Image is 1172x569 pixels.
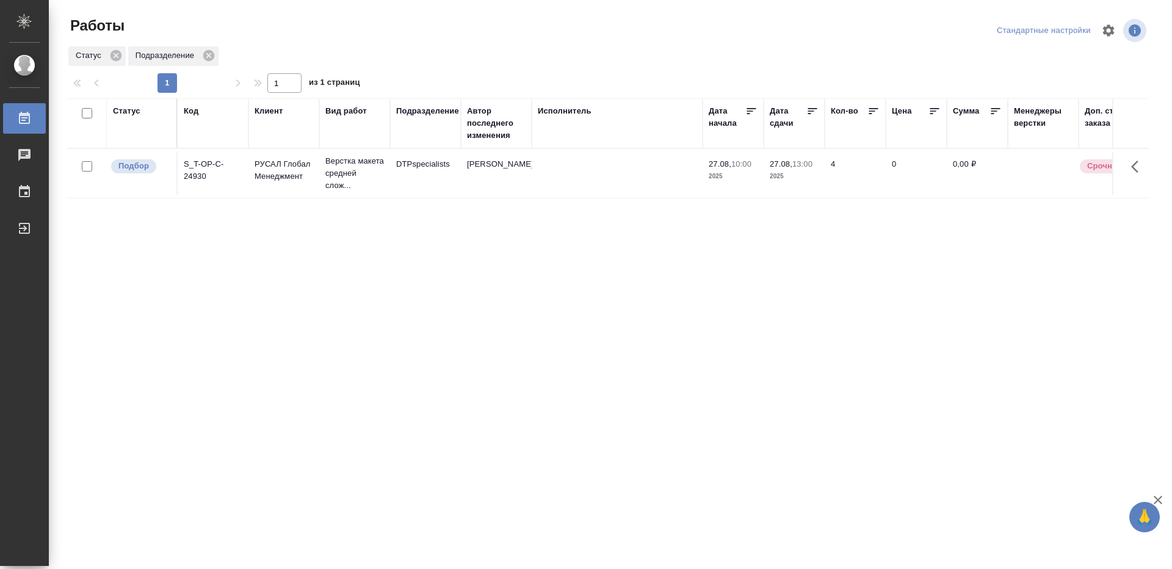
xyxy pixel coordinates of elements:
p: Статус [76,49,106,62]
div: Статус [68,46,126,66]
p: РУСАЛ Глобал Менеджмент [255,158,313,183]
button: Здесь прячутся важные кнопки [1124,152,1153,181]
p: 27.08, [770,159,792,169]
div: Менеджеры верстки [1014,105,1073,129]
span: Работы [67,16,125,35]
div: Цена [892,105,912,117]
p: 10:00 [731,159,751,169]
div: Дата сдачи [770,105,806,129]
div: Кол-во [831,105,858,117]
p: 27.08, [709,159,731,169]
span: Посмотреть информацию [1123,19,1149,42]
div: Дата начала [709,105,745,129]
td: 4 [825,152,886,195]
div: split button [994,21,1094,40]
span: из 1 страниц [309,75,360,93]
div: Подразделение [396,105,459,117]
td: 0 [886,152,947,195]
div: Вид работ [325,105,367,117]
p: Подразделение [136,49,198,62]
td: DTPspecialists [390,152,461,195]
td: 0,00 ₽ [947,152,1008,195]
button: 🙏 [1129,502,1160,532]
div: S_T-OP-C-24930 [184,158,242,183]
div: Можно подбирать исполнителей [110,158,170,175]
p: 13:00 [792,159,812,169]
span: 🙏 [1134,504,1155,530]
span: Настроить таблицу [1094,16,1123,45]
p: Срочный [1087,160,1124,172]
div: Исполнитель [538,105,591,117]
div: Сумма [953,105,979,117]
p: 2025 [770,170,819,183]
div: Код [184,105,198,117]
p: Верстка макета средней слож... [325,155,384,192]
div: Клиент [255,105,283,117]
div: Статус [113,105,140,117]
div: Доп. статус заказа [1085,105,1149,129]
p: Подбор [118,160,149,172]
div: Подразделение [128,46,219,66]
div: Автор последнего изменения [467,105,526,142]
p: 2025 [709,170,758,183]
td: [PERSON_NAME] [461,152,532,195]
